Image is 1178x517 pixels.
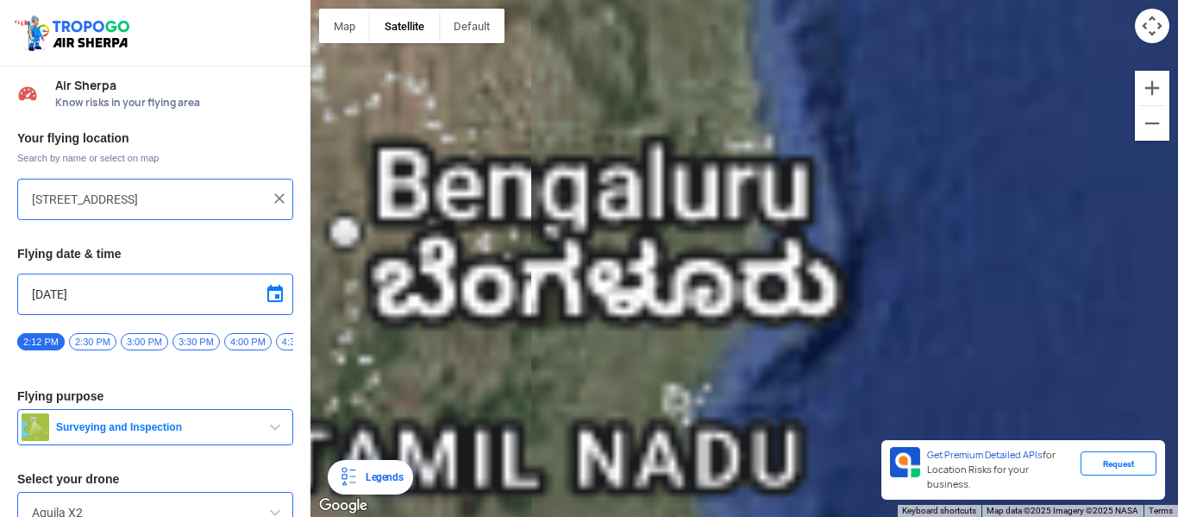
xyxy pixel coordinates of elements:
[902,505,976,517] button: Keyboard shortcuts
[32,284,279,305] input: Select Date
[13,13,135,53] img: ic_tgdronemaps.svg
[17,333,65,350] span: 2:12 PM
[1135,71,1169,105] button: Zoom in
[17,390,293,402] h3: Flying purpose
[338,467,359,488] img: Legends
[17,248,293,260] h3: Flying date & time
[315,495,372,517] img: Google
[49,420,265,434] span: Surveying and Inspection
[927,449,1043,461] span: Get Premium Detailed APIs
[890,447,920,477] img: Premium APIs
[920,447,1081,493] div: for Location Risks for your business.
[1135,9,1169,43] button: Map camera controls
[17,132,293,144] h3: Your flying location
[121,333,168,350] span: 3:00 PM
[55,96,293,110] span: Know risks in your flying area
[987,506,1138,515] span: Map data ©2025 Imagery ©2025 NASA
[1081,451,1156,476] div: Request
[69,333,116,350] span: 2:30 PM
[17,473,293,485] h3: Select your drone
[17,151,293,165] span: Search by name or select on map
[271,190,288,207] img: ic_close.png
[276,333,323,350] span: 4:30 PM
[359,467,403,488] div: Legends
[319,9,370,43] button: Show street map
[172,333,220,350] span: 3:30 PM
[55,79,293,92] span: Air Sherpa
[22,413,49,441] img: survey.png
[1149,506,1173,515] a: Terms
[1135,106,1169,141] button: Zoom out
[224,333,272,350] span: 4:00 PM
[315,495,372,517] a: Open this area in Google Maps (opens a new window)
[17,409,293,445] button: Surveying and Inspection
[32,189,266,210] input: Search your flying location
[370,9,439,43] button: Show satellite imagery
[17,83,38,104] img: Risk Scores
